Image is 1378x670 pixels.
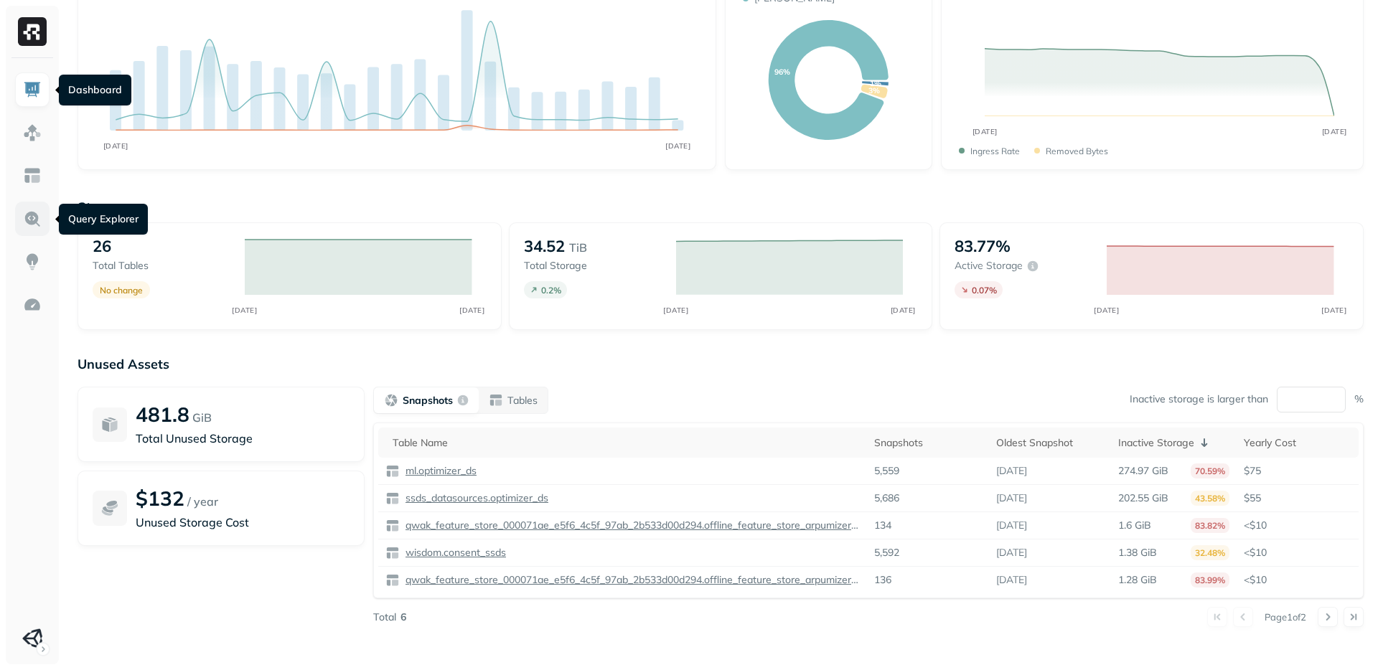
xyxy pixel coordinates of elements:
[100,285,143,296] p: No change
[1354,392,1364,406] p: %
[1191,545,1229,560] p: 32.48%
[874,573,891,587] p: 136
[459,306,484,314] tspan: [DATE]
[400,610,406,624] p: 6
[22,628,42,648] img: Unity
[1191,518,1229,533] p: 83.82%
[970,146,1020,156] p: Ingress Rate
[1046,146,1108,156] p: Removed bytes
[59,75,131,105] div: Dashboard
[59,204,148,235] div: Query Explorer
[541,285,561,296] p: 0.2 %
[23,123,42,142] img: Assets
[972,285,997,296] p: 0.07 %
[524,259,662,273] p: Total storage
[385,519,400,533] img: table
[1118,491,1168,505] p: 202.55 GiB
[972,127,997,136] tspan: [DATE]
[373,610,396,624] p: Total
[868,85,880,95] text: 3%
[23,253,42,271] img: Insights
[1322,306,1347,314] tspan: [DATE]
[403,573,860,587] p: qwak_feature_store_000071ae_e5f6_4c5f_97ab_2b533d00d294.offline_feature_store_arpumizer_game_user...
[1244,491,1351,505] p: $55
[385,491,400,506] img: table
[1244,573,1351,587] p: <$10
[870,78,881,88] text: 1%
[385,464,400,478] img: table
[400,491,548,505] a: ssds_datasources.optimizer_ds
[665,141,690,151] tspan: [DATE]
[403,394,453,407] p: Snapshots
[1191,463,1229,478] p: 70.59%
[1244,436,1351,450] div: Yearly Cost
[136,402,189,427] p: 481.8
[1191,572,1229,588] p: 83.99%
[23,296,42,314] img: Optimization
[955,259,1023,273] p: Active storage
[1244,519,1351,532] p: <$10
[1321,127,1346,136] tspan: [DATE]
[385,546,400,560] img: table
[78,199,1364,215] p: Storage
[1118,464,1168,478] p: 274.97 GiB
[385,573,400,588] img: table
[996,464,1027,478] p: [DATE]
[524,236,565,256] p: 34.52
[996,546,1027,560] p: [DATE]
[874,546,899,560] p: 5,592
[78,356,1364,372] p: Unused Assets
[996,436,1104,450] div: Oldest Snapshot
[1244,546,1351,560] p: <$10
[1095,306,1120,314] tspan: [DATE]
[1244,464,1351,478] p: $75
[955,236,1011,256] p: 83.77%
[1265,610,1306,623] p: Page 1 of 2
[18,17,47,46] img: Ryft
[996,519,1027,532] p: [DATE]
[400,573,860,587] a: qwak_feature_store_000071ae_e5f6_4c5f_97ab_2b533d00d294.offline_feature_store_arpumizer_game_user...
[891,306,916,314] tspan: [DATE]
[874,436,982,450] div: Snapshots
[1191,491,1229,506] p: 43.58%
[663,306,688,314] tspan: [DATE]
[103,141,128,151] tspan: [DATE]
[393,436,860,450] div: Table Name
[507,394,538,407] p: Tables
[403,519,860,532] p: qwak_feature_store_000071ae_e5f6_4c5f_97ab_2b533d00d294.offline_feature_store_arpumizer_user_leve...
[403,546,506,560] p: wisdom.consent_ssds
[1118,436,1194,450] p: Inactive Storage
[996,573,1027,587] p: [DATE]
[874,464,899,478] p: 5,559
[1130,392,1268,406] p: Inactive storage is larger than
[93,236,111,256] p: 26
[400,519,860,532] a: qwak_feature_store_000071ae_e5f6_4c5f_97ab_2b533d00d294.offline_feature_store_arpumizer_user_leve...
[1118,519,1151,532] p: 1.6 GiB
[233,306,258,314] tspan: [DATE]
[774,67,790,77] text: 96%
[136,430,350,447] p: Total Unused Storage
[1118,546,1157,560] p: 1.38 GiB
[569,239,587,256] p: TiB
[93,259,230,273] p: Total tables
[400,546,506,560] a: wisdom.consent_ssds
[874,519,891,532] p: 134
[996,491,1027,505] p: [DATE]
[23,80,42,99] img: Dashboard
[403,464,477,478] p: ml.optimizer_ds
[23,209,42,228] img: Query Explorer
[400,464,477,478] a: ml.optimizer_ds
[192,409,212,426] p: GiB
[403,491,548,505] p: ssds_datasources.optimizer_ds
[874,491,899,505] p: 5,686
[136,514,350,531] p: Unused Storage Cost
[136,486,184,511] p: $132
[1118,573,1157,587] p: 1.28 GiB
[187,493,218,510] p: / year
[23,166,42,185] img: Asset Explorer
